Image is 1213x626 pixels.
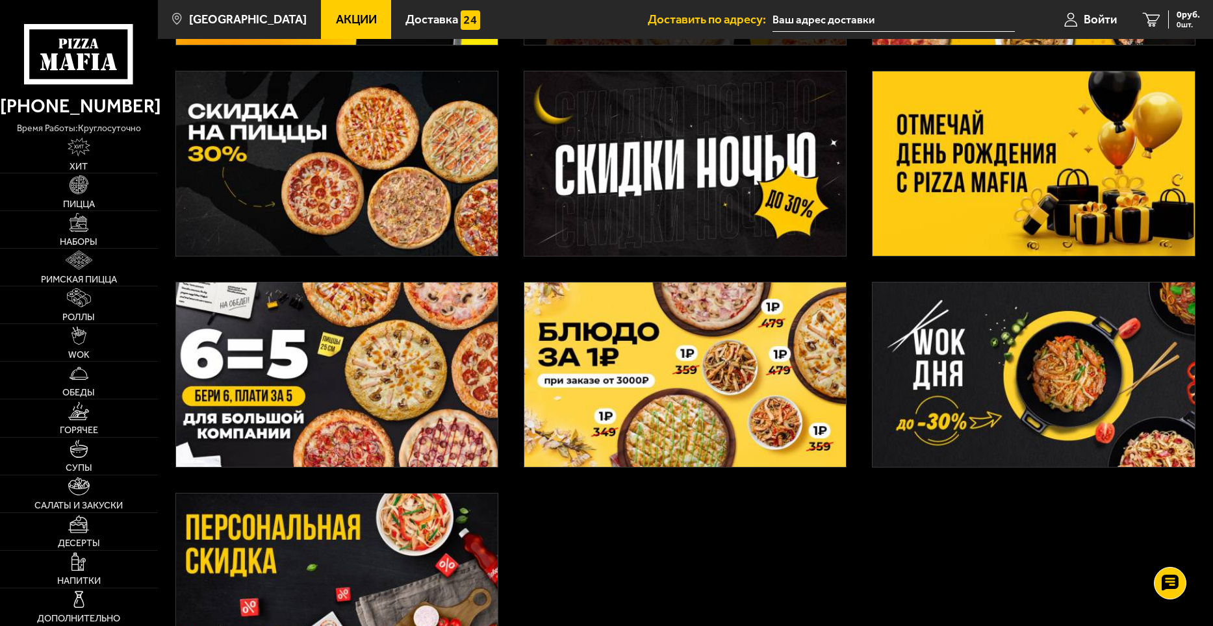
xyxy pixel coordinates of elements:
[1084,14,1117,26] span: Войти
[1177,21,1200,29] span: 0 шт.
[772,8,1015,32] input: Ваш адрес доставки
[37,614,120,623] span: Дополнительно
[58,538,100,547] span: Десерты
[189,14,307,26] span: [GEOGRAPHIC_DATA]
[57,576,101,585] span: Напитки
[41,275,117,284] span: Римская пицца
[60,237,97,246] span: Наборы
[60,425,98,434] span: Горячее
[68,350,90,359] span: WOK
[34,501,123,510] span: Салаты и закуски
[461,10,479,29] img: 15daf4d41897b9f0e9f617042186c801.svg
[62,388,95,397] span: Обеды
[405,14,458,26] span: Доставка
[336,14,377,26] span: Акции
[63,199,95,208] span: Пицца
[62,312,95,321] span: Роллы
[70,162,88,171] span: Хит
[66,463,92,472] span: Супы
[1177,10,1200,19] span: 0 руб.
[648,14,772,26] span: Доставить по адресу:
